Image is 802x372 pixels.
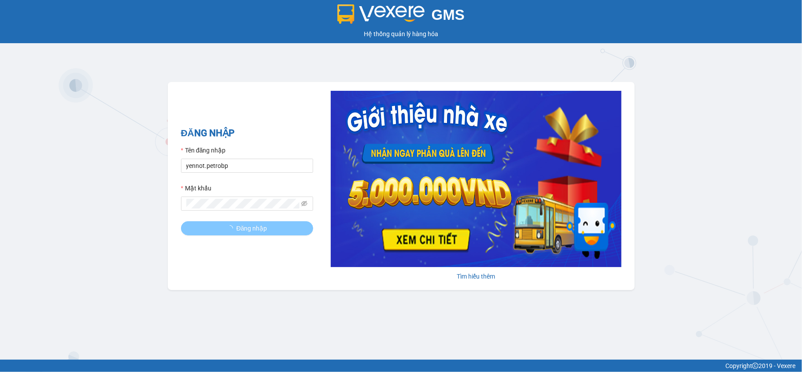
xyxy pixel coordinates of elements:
[337,13,465,20] a: GMS
[432,7,465,23] span: GMS
[331,272,621,281] div: Tìm hiểu thêm
[181,221,313,235] button: Đăng nhập
[181,183,211,193] label: Mật khẩu
[2,29,800,39] div: Hệ thống quản lý hàng hóa
[227,225,237,231] span: loading
[752,363,758,369] span: copyright
[181,159,313,173] input: Tên đăng nhập
[181,145,226,155] label: Tên đăng nhập
[237,223,267,233] span: Đăng nhập
[337,4,425,24] img: logo 2
[186,199,299,208] input: Mật khẩu
[7,361,795,371] div: Copyright 2019 - Vexere
[181,126,313,141] h2: ĐĂNG NHẬP
[331,91,621,267] img: banner-0
[301,201,307,207] span: eye-invisible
